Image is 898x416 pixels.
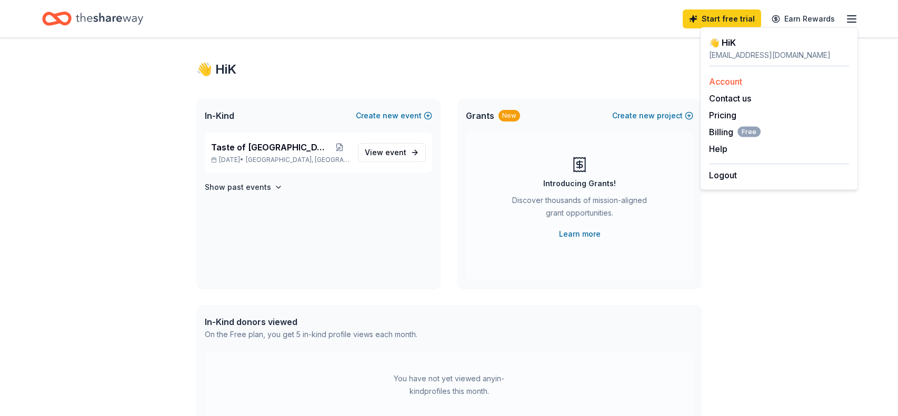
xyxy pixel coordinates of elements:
div: 👋 Hi K [196,61,702,78]
span: Billing [709,126,761,138]
button: Createnewevent [356,109,432,122]
a: View event [358,143,426,162]
div: Introducing Grants! [543,177,616,190]
p: [DATE] • [211,156,350,164]
a: Pricing [709,110,736,120]
button: Logout [709,169,737,181]
span: new [639,109,655,122]
span: new [383,109,398,122]
div: Discover thousands of mission-aligned grant opportunities. [508,194,651,224]
a: Account [709,76,742,87]
span: Grants [466,109,494,122]
div: 👋 Hi K [709,36,849,49]
span: Taste of [GEOGRAPHIC_DATA] [211,141,330,154]
button: Createnewproject [612,109,693,122]
div: In-Kind donors viewed [205,316,417,328]
a: Home [42,6,143,31]
div: You have not yet viewed any in-kind profiles this month. [383,372,515,398]
span: View [365,146,406,159]
a: Earn Rewards [765,9,841,28]
span: [GEOGRAPHIC_DATA], [GEOGRAPHIC_DATA] [246,156,350,164]
span: event [385,148,406,157]
button: Contact us [709,92,751,105]
button: Show past events [205,181,283,194]
span: Free [737,127,761,137]
div: [EMAIL_ADDRESS][DOMAIN_NAME] [709,49,849,62]
div: New [498,110,520,121]
h4: Show past events [205,181,271,194]
a: Learn more [559,228,601,240]
span: In-Kind [205,109,234,122]
button: BillingFree [709,126,761,138]
div: On the Free plan, you get 5 in-kind profile views each month. [205,328,417,341]
button: Help [709,143,727,155]
a: Start free trial [683,9,761,28]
